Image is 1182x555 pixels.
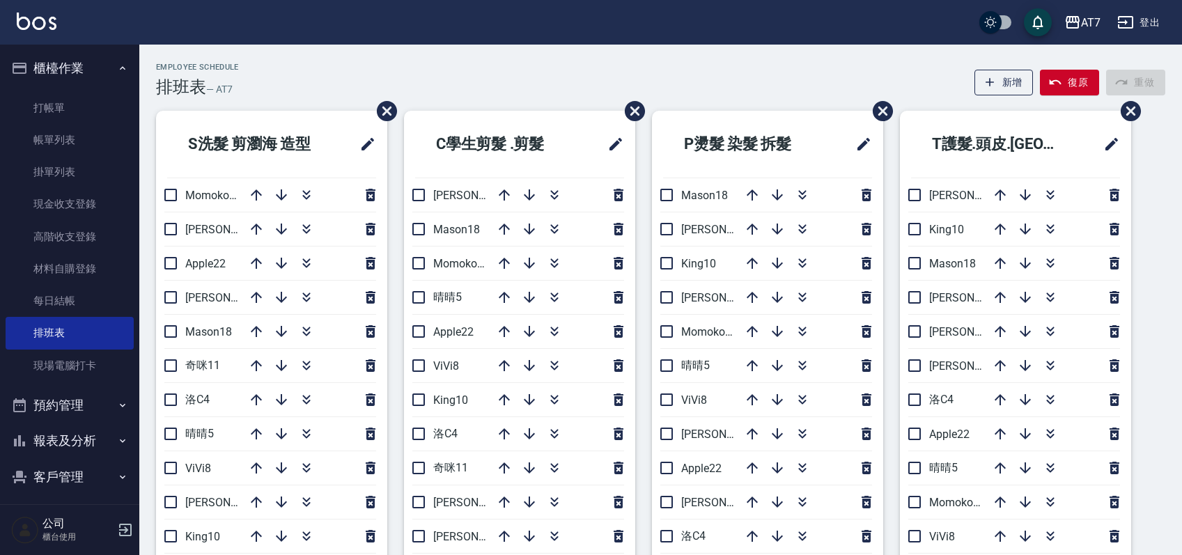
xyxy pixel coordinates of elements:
[1024,8,1052,36] button: save
[185,427,214,440] span: 晴晴5
[681,529,706,542] span: 洛C4
[1059,8,1106,37] button: AT7
[42,531,114,543] p: 櫃台使用
[185,496,275,509] span: [PERSON_NAME]7
[929,428,970,441] span: Apple22
[6,350,134,382] a: 現場電腦打卡
[433,189,523,202] span: [PERSON_NAME]9
[614,91,647,132] span: 刪除班表
[929,325,1019,338] span: [PERSON_NAME]9
[6,253,134,285] a: 材料自購登錄
[6,317,134,349] a: 排班表
[681,257,716,270] span: King10
[185,291,275,304] span: [PERSON_NAME]2
[1040,70,1099,95] button: 復原
[6,50,134,86] button: 櫃檯作業
[663,119,830,169] h2: P燙髮 染髮 拆髮
[433,325,474,338] span: Apple22
[433,393,468,407] span: King10
[366,91,399,132] span: 刪除班表
[17,13,56,30] img: Logo
[681,428,771,441] span: [PERSON_NAME]2
[185,359,220,372] span: 奇咪11
[433,359,459,373] span: ViVi8
[433,427,458,440] span: 洛C4
[6,494,134,531] button: 員工及薪資
[185,462,211,475] span: ViVi8
[156,63,239,72] h2: Employee Schedule
[1112,10,1165,36] button: 登出
[6,387,134,423] button: 預約管理
[185,393,210,406] span: 洛C4
[929,496,986,509] span: Momoko12
[1081,14,1101,31] div: AT7
[681,359,710,372] span: 晴晴5
[6,221,134,253] a: 高階收支登錄
[185,257,226,270] span: Apple22
[415,119,582,169] h2: C學生剪髮 .剪髮
[681,496,771,509] span: [PERSON_NAME]6
[681,291,771,304] span: [PERSON_NAME]7
[185,189,242,202] span: Momoko12
[6,188,134,220] a: 現金收支登錄
[911,119,1085,169] h2: T護髮.頭皮.[GEOGRAPHIC_DATA]
[433,530,523,543] span: [PERSON_NAME]2
[185,223,275,236] span: [PERSON_NAME]9
[6,285,134,317] a: 每日結帳
[1095,127,1120,161] span: 修改班表的標題
[929,461,958,474] span: 晴晴5
[929,291,1019,304] span: [PERSON_NAME]6
[681,325,738,338] span: Momoko12
[599,127,624,161] span: 修改班表的標題
[11,516,39,544] img: Person
[1110,91,1143,132] span: 刪除班表
[156,77,206,97] h3: 排班表
[6,124,134,156] a: 帳單列表
[6,423,134,459] button: 報表及分析
[185,530,220,543] span: King10
[929,359,1019,373] span: [PERSON_NAME]7
[681,189,728,202] span: Mason18
[862,91,895,132] span: 刪除班表
[433,290,462,304] span: 晴晴5
[6,92,134,124] a: 打帳單
[681,462,722,475] span: Apple22
[167,119,341,169] h2: S洗髮 剪瀏海 造型
[929,257,976,270] span: Mason18
[433,257,490,270] span: Momoko12
[433,461,468,474] span: 奇咪11
[974,70,1034,95] button: 新增
[847,127,872,161] span: 修改班表的標題
[929,223,964,236] span: King10
[206,82,233,97] h6: — AT7
[929,189,1019,202] span: [PERSON_NAME]2
[42,517,114,531] h5: 公司
[929,393,954,406] span: 洛C4
[433,496,523,509] span: [PERSON_NAME]7
[929,530,955,543] span: ViVi8
[6,459,134,495] button: 客戶管理
[6,156,134,188] a: 掛單列表
[433,223,480,236] span: Mason18
[681,393,707,407] span: ViVi8
[351,127,376,161] span: 修改班表的標題
[185,325,232,338] span: Mason18
[681,223,771,236] span: [PERSON_NAME]9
